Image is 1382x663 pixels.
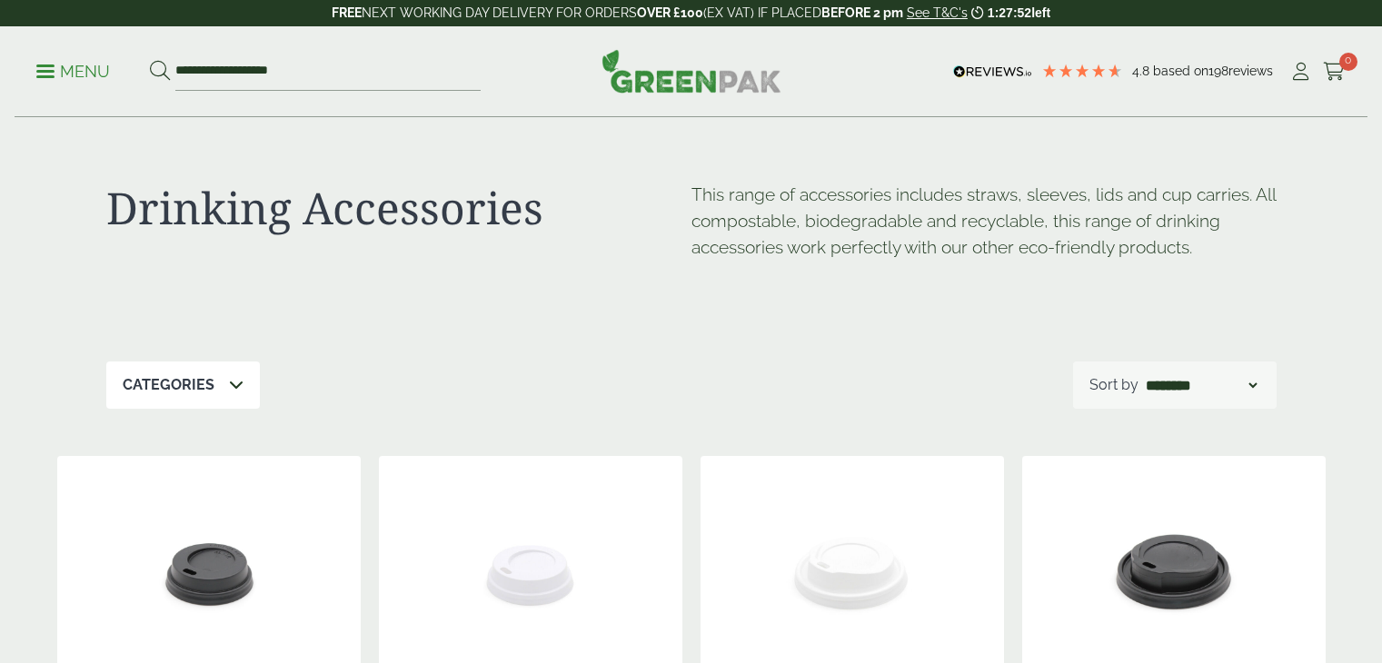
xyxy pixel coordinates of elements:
[637,5,703,20] strong: OVER £100
[1153,64,1208,78] span: Based on
[988,5,1031,20] span: 1:27:52
[1323,63,1346,81] i: Cart
[36,61,110,79] a: Menu
[907,5,968,20] a: See T&C's
[1339,53,1357,71] span: 0
[1132,64,1153,78] span: 4.8
[602,49,781,93] img: GreenPak Supplies
[1208,64,1228,78] span: 198
[106,182,691,234] h1: Drinking Accessories
[1228,64,1273,78] span: reviews
[1289,63,1312,81] i: My Account
[691,182,1277,260] p: This range of accessories includes straws, sleeves, lids and cup carries. All compostable, biodeg...
[1041,63,1123,79] div: 4.79 Stars
[821,5,903,20] strong: BEFORE 2 pm
[1089,374,1138,396] p: Sort by
[1031,5,1050,20] span: left
[36,61,110,83] p: Menu
[332,5,362,20] strong: FREE
[1142,374,1260,396] select: Shop order
[953,65,1032,78] img: REVIEWS.io
[1323,58,1346,85] a: 0
[123,374,214,396] p: Categories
